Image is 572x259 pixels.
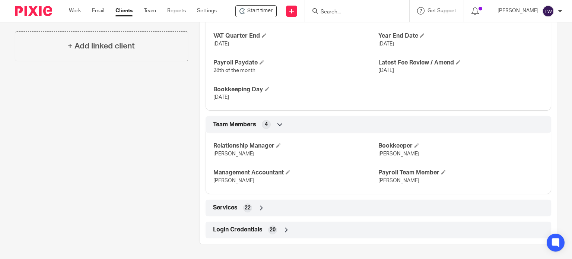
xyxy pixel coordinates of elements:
span: Start timer [247,7,273,15]
span: [PERSON_NAME] [213,178,254,183]
h4: Management Accountant [213,169,378,177]
h4: Payroll Paydate [213,59,378,67]
span: [PERSON_NAME] [378,151,419,157]
h4: Relationship Manager [213,142,378,150]
h4: VAT Quarter End [213,32,378,40]
h4: Latest Fee Review / Amend [378,59,543,67]
span: 20 [270,226,276,234]
a: Settings [197,7,217,15]
span: 22 [245,204,251,212]
input: Search [320,9,387,16]
span: 28th of the month [213,68,255,73]
h4: Bookkeeper [378,142,543,150]
span: Get Support [428,8,456,13]
span: Services [213,204,238,212]
h4: Payroll Team Member [378,169,543,177]
span: Login Credentials [213,226,263,234]
span: [DATE] [213,95,229,100]
a: Email [92,7,104,15]
span: Team Members [213,121,256,129]
h4: Year End Date [378,32,543,40]
img: Pixie [15,6,52,16]
span: [PERSON_NAME] [213,151,254,157]
a: Work [69,7,81,15]
span: [DATE] [378,41,394,47]
span: [DATE] [213,41,229,47]
span: [DATE] [378,68,394,73]
p: [PERSON_NAME] [498,7,538,15]
div: Unmade Ltd. [235,5,277,17]
h4: + Add linked client [68,40,135,52]
h4: Bookkeeping Day [213,86,378,94]
a: Clients [115,7,133,15]
a: Team [144,7,156,15]
span: [PERSON_NAME] [378,178,419,183]
a: Reports [167,7,186,15]
span: 4 [265,121,268,128]
img: svg%3E [542,5,554,17]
